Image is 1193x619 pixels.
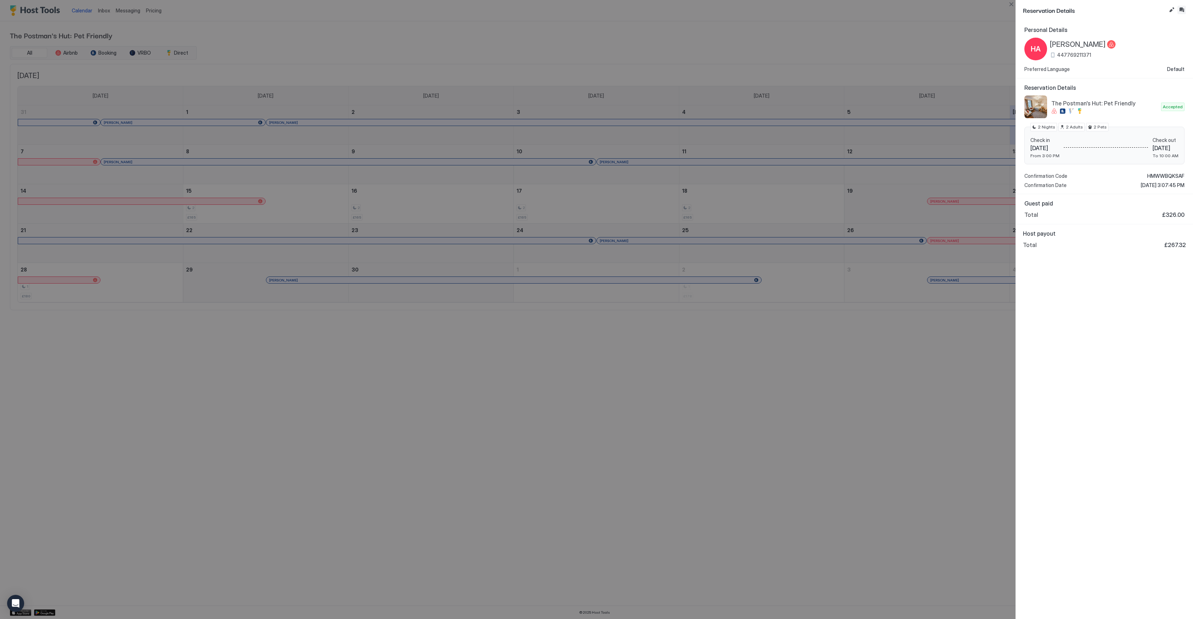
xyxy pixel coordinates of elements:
[1024,173,1067,179] span: Confirmation Code
[1031,44,1041,54] span: HA
[1024,84,1184,91] span: Reservation Details
[1153,137,1178,143] span: Check out
[1024,211,1038,218] span: Total
[7,595,24,612] div: Open Intercom Messenger
[1024,66,1070,72] span: Preferred Language
[1177,6,1186,14] button: Inbox
[1141,182,1184,188] span: [DATE] 3:07:45 PM
[1023,230,1186,237] span: Host payout
[1167,6,1176,14] button: Edit reservation
[1030,144,1059,152] span: [DATE]
[1162,211,1184,218] span: £326.00
[1163,104,1183,110] span: Accepted
[1147,173,1184,179] span: HMWWBQKSAF
[1094,124,1107,130] span: 2 Pets
[1030,137,1059,143] span: Check in
[1024,95,1047,118] div: listing image
[1164,241,1186,248] span: £267.32
[1023,6,1166,15] span: Reservation Details
[1050,40,1106,49] span: [PERSON_NAME]
[1153,144,1178,152] span: [DATE]
[1024,200,1184,207] span: Guest paid
[1057,52,1091,58] span: 447769211371
[1024,182,1067,188] span: Confirmation Date
[1024,26,1184,33] span: Personal Details
[1051,100,1158,107] span: The Postman's Hut: Pet Friendly
[1038,124,1055,130] span: 2 Nights
[1030,153,1059,158] span: From 3:00 PM
[1153,153,1178,158] span: To 10:00 AM
[1066,124,1083,130] span: 2 Adults
[1167,66,1184,72] span: Default
[1023,241,1037,248] span: Total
